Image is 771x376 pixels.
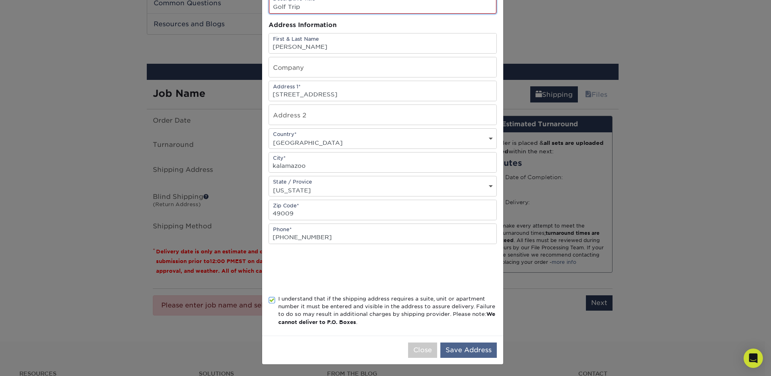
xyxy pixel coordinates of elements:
[408,343,437,358] button: Close
[278,311,495,325] b: We cannot deliver to P.O. Boxes
[269,21,497,30] div: Address Information
[278,295,497,326] div: I understand that if the shipping address requires a suite, unit or apartment number it must be e...
[269,254,391,285] iframe: reCAPTCHA
[744,349,763,368] div: Open Intercom Messenger
[440,343,497,358] button: Save Address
